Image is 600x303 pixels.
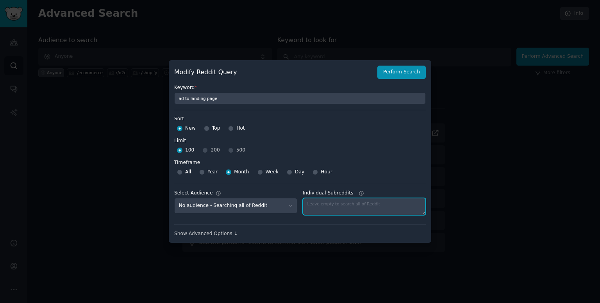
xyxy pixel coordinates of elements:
div: Select Audience [174,190,213,197]
span: Hot [236,125,245,132]
button: Perform Search [377,66,426,79]
span: Week [266,169,279,176]
span: Top [212,125,220,132]
span: Hour [321,169,332,176]
span: Year [207,169,218,176]
div: Limit [174,137,186,144]
label: Timeframe [174,157,426,166]
label: Keyword [174,84,426,91]
h2: Modify Reddit Query [174,68,373,77]
span: New [185,125,196,132]
div: Show Advanced Options ↓ [174,230,426,237]
label: Individual Subreddits [303,190,426,197]
span: Day [295,169,304,176]
span: 100 [185,147,194,154]
span: All [185,169,191,176]
label: Sort [174,116,426,123]
input: Keyword to search on Reddit [174,93,426,104]
span: Month [234,169,249,176]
